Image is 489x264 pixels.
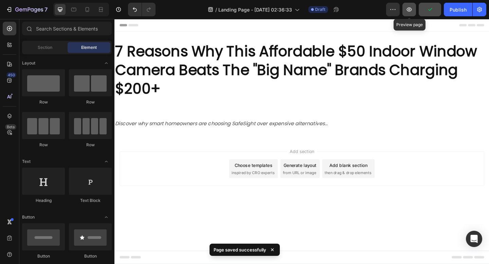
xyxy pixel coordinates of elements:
[1,110,232,118] i: Discover why smart homeowners are choosing SafeSight over expensive alternatives...
[38,44,52,51] span: Section
[101,58,112,69] span: Toggle open
[3,3,51,16] button: 7
[69,197,112,204] div: Text Block
[1,25,407,86] p: ⁠⁠⁠⁠⁠⁠⁠
[1,24,394,87] strong: 7 Reasons Why This Affordable $50 Indoor Window Camera Beats The "Big Name" Brands Charging $200+
[188,140,220,148] span: Add section
[444,3,472,16] button: Publish
[214,246,266,253] p: Page saved successfully
[22,60,35,66] span: Layout
[22,197,65,204] div: Heading
[22,142,65,148] div: Row
[69,99,112,105] div: Row
[229,164,279,170] span: then drag & drop elements
[101,212,112,223] span: Toggle open
[22,158,31,165] span: Text
[183,164,219,170] span: from URL or image
[22,99,65,105] div: Row
[69,142,112,148] div: Row
[22,214,35,220] span: Button
[131,156,172,163] div: Choose templates
[184,156,220,163] div: Generate layout
[101,156,112,167] span: Toggle open
[5,124,16,130] div: Beta
[450,6,467,13] div: Publish
[315,6,325,13] span: Draft
[218,6,292,13] span: Landing Page - [DATE] 02:36:33
[44,5,48,14] p: 7
[234,156,275,163] div: Add blank section
[22,22,112,35] input: Search Sections & Elements
[114,19,489,264] iframe: Design area
[215,6,217,13] span: /
[6,72,16,78] div: 450
[22,253,65,259] div: Button
[127,164,174,170] span: inspired by CRO experts
[81,44,97,51] span: Element
[128,3,156,16] div: Undo/Redo
[466,231,482,247] div: Open Intercom Messenger
[69,253,112,259] div: Button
